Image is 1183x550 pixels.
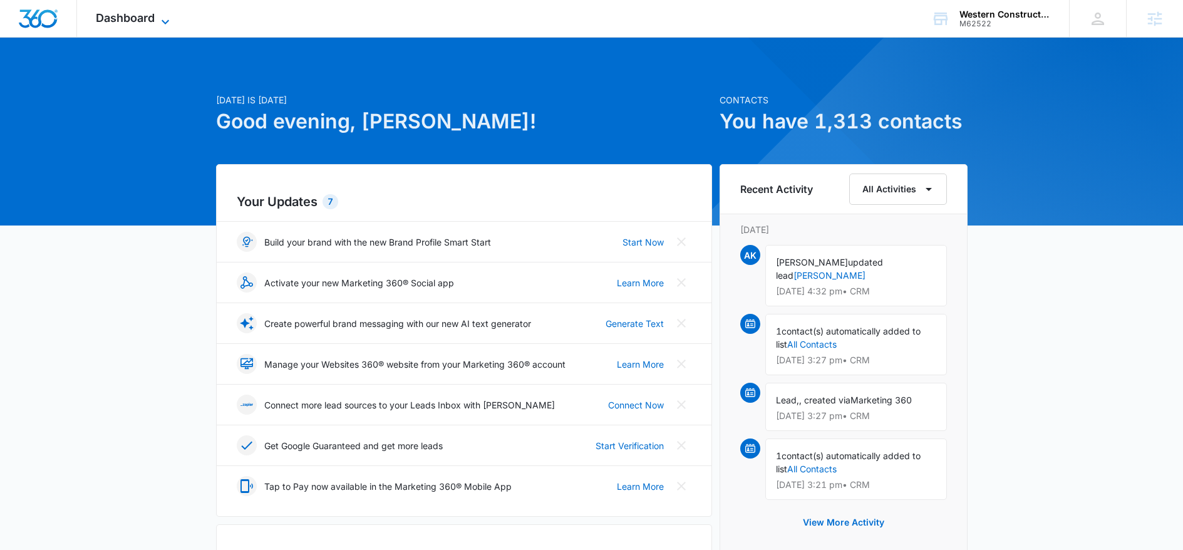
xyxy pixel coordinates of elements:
a: Learn More [617,480,664,493]
button: Close [671,435,691,455]
span: 1 [776,326,782,336]
button: All Activities [849,174,947,205]
p: Get Google Guaranteed and get more leads [264,439,443,452]
p: [DATE] [740,223,947,236]
p: [DATE] 3:21 pm • CRM [776,480,936,489]
a: Start Now [622,236,664,249]
h1: You have 1,313 contacts [720,106,968,137]
div: 7 [323,194,338,209]
button: Close [671,272,691,293]
p: Tap to Pay now available in the Marketing 360® Mobile App [264,480,512,493]
button: Close [671,476,691,496]
span: 1 [776,450,782,461]
p: Connect more lead sources to your Leads Inbox with [PERSON_NAME] [264,398,555,412]
a: Learn More [617,276,664,289]
button: Close [671,232,691,252]
span: contact(s) automatically added to list [776,450,921,474]
a: Start Verification [596,439,664,452]
h6: Recent Activity [740,182,813,197]
span: AK [740,245,760,265]
a: Learn More [617,358,664,371]
button: Close [671,313,691,333]
p: [DATE] 4:32 pm • CRM [776,287,936,296]
p: Create powerful brand messaging with our new AI text generator [264,317,531,330]
span: Marketing 360 [850,395,912,405]
p: [DATE] 3:27 pm • CRM [776,412,936,420]
p: [DATE] 3:27 pm • CRM [776,356,936,365]
span: [PERSON_NAME] [776,257,848,267]
h2: Your Updates [237,192,691,211]
p: Manage your Websites 360® website from your Marketing 360® account [264,358,566,371]
a: Connect Now [608,398,664,412]
a: Generate Text [606,317,664,330]
h1: Good evening, [PERSON_NAME]! [216,106,712,137]
button: View More Activity [790,507,897,537]
p: Activate your new Marketing 360® Social app [264,276,454,289]
span: contact(s) automatically added to list [776,326,921,350]
a: All Contacts [787,339,837,350]
p: Contacts [720,93,968,106]
div: account id [959,19,1051,28]
span: Lead, [776,395,799,405]
a: All Contacts [787,464,837,474]
span: Dashboard [96,11,155,24]
a: [PERSON_NAME] [793,270,865,281]
button: Close [671,395,691,415]
span: , created via [799,395,850,405]
p: [DATE] is [DATE] [216,93,712,106]
p: Build your brand with the new Brand Profile Smart Start [264,236,491,249]
div: account name [959,9,1051,19]
button: Close [671,354,691,374]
